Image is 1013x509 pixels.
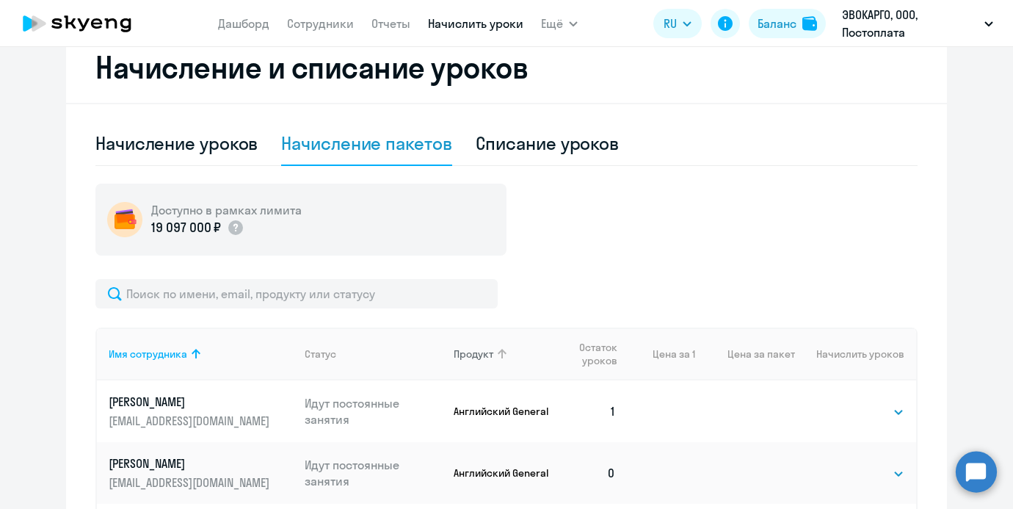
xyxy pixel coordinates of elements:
div: Продукт [454,347,493,361]
div: Баланс [758,15,796,32]
div: Начисление уроков [95,131,258,155]
div: Имя сотрудника [109,347,293,361]
span: RU [664,15,677,32]
th: Цена за пакет [695,328,795,380]
p: [EMAIL_ADDRESS][DOMAIN_NAME] [109,413,273,429]
a: [PERSON_NAME][EMAIL_ADDRESS][DOMAIN_NAME] [109,455,293,491]
p: [PERSON_NAME] [109,394,273,410]
p: ЭВОКАРГО, ООО, Постоплата [842,6,978,41]
span: Остаток уроков [564,341,617,367]
div: Продукт [454,347,553,361]
td: 1 [553,380,628,442]
h5: Доступно в рамках лимита [151,202,302,218]
td: 0 [553,442,628,504]
a: Начислить уроки [428,16,523,31]
a: Отчеты [371,16,410,31]
div: Статус [305,347,443,361]
p: [EMAIL_ADDRESS][DOMAIN_NAME] [109,474,273,491]
p: Идут постоянные занятия [305,457,443,489]
h2: Начисление и списание уроков [95,50,918,85]
th: Цена за 1 [628,328,695,380]
img: balance [802,16,817,31]
img: wallet-circle.png [107,202,142,237]
a: [PERSON_NAME][EMAIL_ADDRESS][DOMAIN_NAME] [109,394,293,429]
button: RU [653,9,702,38]
div: Имя сотрудника [109,347,187,361]
div: Начисление пакетов [281,131,451,155]
p: Английский General [454,405,553,418]
input: Поиск по имени, email, продукту или статусу [95,279,498,308]
span: Ещё [541,15,563,32]
a: Сотрудники [287,16,354,31]
a: Дашборд [218,16,269,31]
button: Ещё [541,9,578,38]
p: Английский General [454,466,553,480]
div: Остаток уроков [564,341,628,367]
th: Начислить уроков [795,328,916,380]
p: 19 097 000 ₽ [151,218,221,237]
button: ЭВОКАРГО, ООО, Постоплата [835,6,1001,41]
p: [PERSON_NAME] [109,455,273,472]
div: Списание уроков [476,131,620,155]
button: Балансbalance [749,9,826,38]
div: Статус [305,347,336,361]
p: Идут постоянные занятия [305,395,443,427]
